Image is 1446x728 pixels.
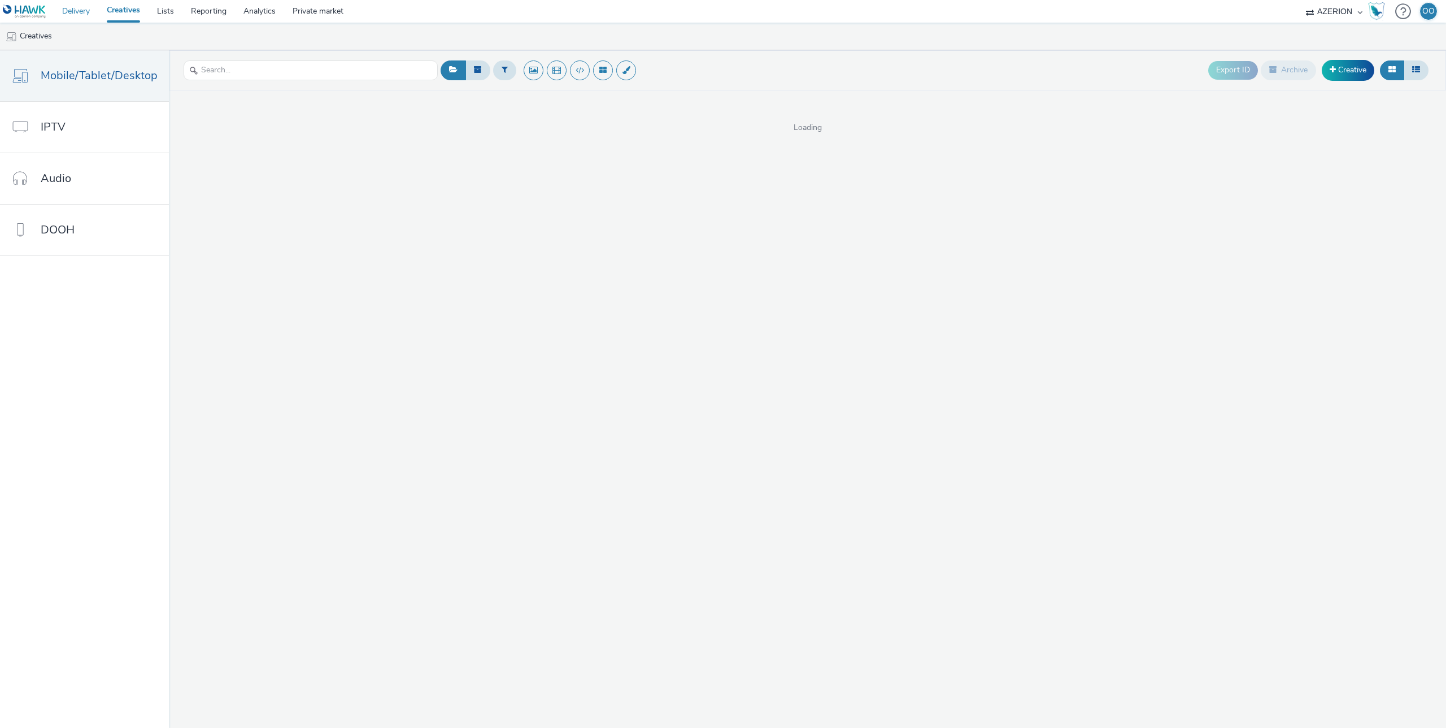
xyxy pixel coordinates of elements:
span: Mobile/Tablet/Desktop [41,67,158,84]
span: Audio [41,170,71,187]
img: Hawk Academy [1368,2,1385,20]
a: Creative [1322,60,1374,80]
input: Search... [184,60,438,80]
img: mobile [6,31,17,42]
span: Loading [169,122,1446,133]
button: Archive [1261,60,1316,80]
button: Grid [1380,60,1404,80]
button: Table [1404,60,1428,80]
a: Hawk Academy [1368,2,1390,20]
span: DOOH [41,222,75,238]
div: OO [1422,3,1435,20]
img: undefined Logo [3,5,46,19]
span: IPTV [41,119,66,135]
button: Export ID [1208,61,1258,79]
